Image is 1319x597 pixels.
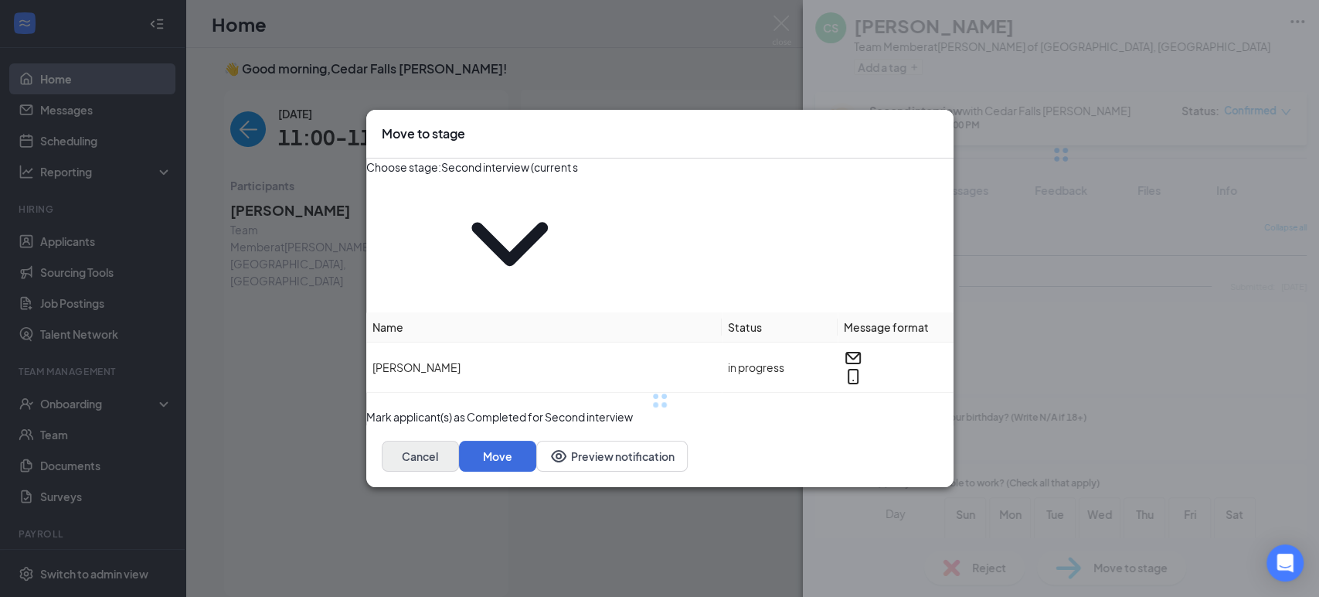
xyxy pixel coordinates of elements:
svg: ChevronDown [441,176,578,312]
svg: Email [844,349,862,367]
button: Preview notificationEye [536,441,688,472]
th: Message format [838,312,954,343]
span: [PERSON_NAME] [372,360,461,374]
svg: Eye [549,447,568,466]
h3: Move to stage [382,125,465,142]
th: Status [722,312,838,343]
th: Name [366,312,722,343]
button: Move [459,441,536,472]
span: Choose stage : [366,159,441,312]
svg: MobileSms [844,367,862,386]
button: Cancel [382,441,459,472]
div: Open Intercom Messenger [1266,544,1304,582]
span: Mark applicant(s) as Completed for Second interview [366,408,633,425]
td: in progress [722,343,838,393]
